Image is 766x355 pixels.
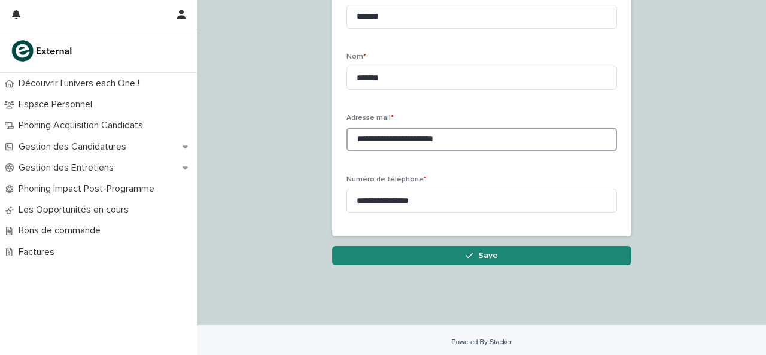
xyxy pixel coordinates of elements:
p: Phoning Acquisition Candidats [14,120,153,131]
p: Les Opportunités en cours [14,204,138,216]
a: Powered By Stacker [451,338,512,345]
span: Nom [346,53,366,60]
span: Save [478,251,498,260]
p: Phoning Impact Post-Programme [14,183,164,195]
p: Factures [14,247,64,258]
p: Espace Personnel [14,99,102,110]
img: bc51vvfgR2QLHU84CWIQ [10,39,75,63]
p: Gestion des Entretiens [14,162,123,174]
p: Bons de commande [14,225,110,236]
p: Découvrir l'univers each One ! [14,78,149,89]
p: Gestion des Candidatures [14,141,136,153]
span: Adresse mail [346,114,394,122]
span: Numéro de téléphone [346,176,427,183]
button: Save [332,246,631,265]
